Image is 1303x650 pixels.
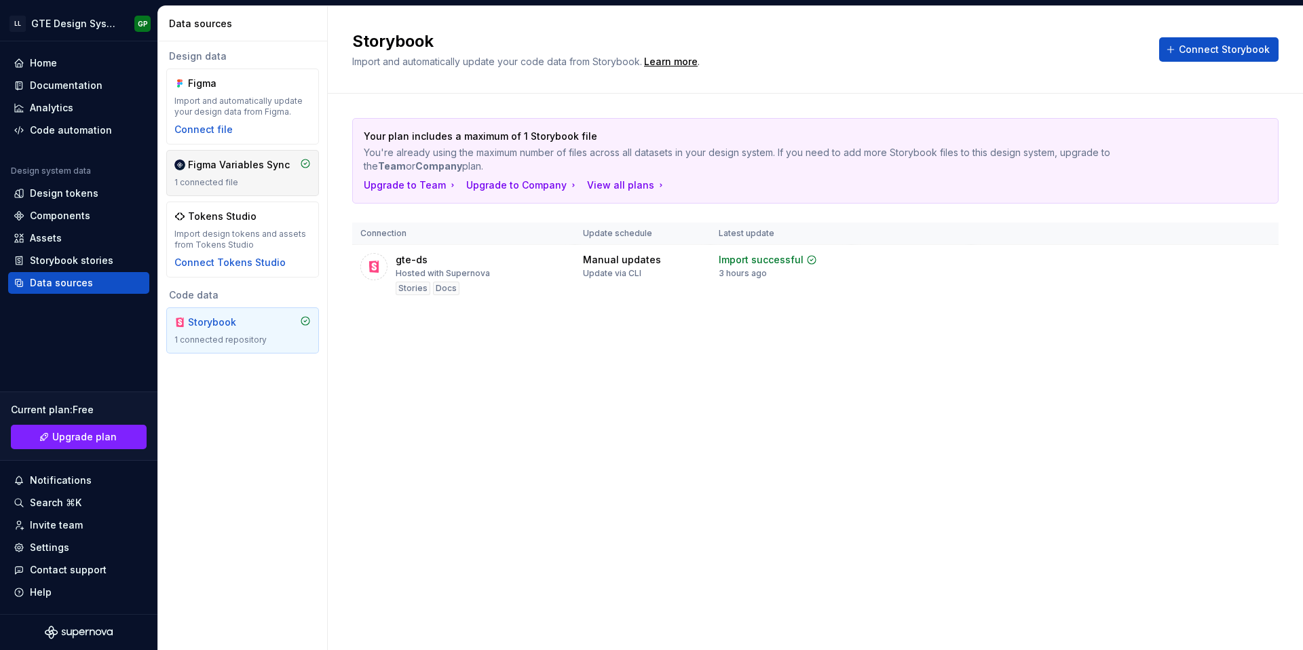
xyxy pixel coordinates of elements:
[174,229,311,250] div: Import design tokens and assets from Tokens Studio
[396,282,430,295] div: Stories
[8,514,149,536] a: Invite team
[188,158,290,172] div: Figma Variables Sync
[8,272,149,294] a: Data sources
[433,282,459,295] div: Docs
[11,425,147,449] a: Upgrade plan
[583,253,661,267] div: Manual updates
[166,202,319,278] a: Tokens StudioImport design tokens and assets from Tokens StudioConnect Tokens Studio
[583,268,641,279] div: Update via CLI
[644,55,698,69] a: Learn more
[174,96,311,117] div: Import and automatically update your design data from Figma.
[364,146,1172,173] p: You're already using the maximum number of files across all datasets in your design system. If yo...
[8,250,149,271] a: Storybook stories
[8,581,149,603] button: Help
[8,205,149,227] a: Components
[352,56,642,67] span: Import and automatically update your code data from Storybook.
[30,496,81,510] div: Search ⌘K
[8,75,149,96] a: Documentation
[30,518,83,532] div: Invite team
[8,537,149,558] a: Settings
[31,17,118,31] div: GTE Design System
[1159,37,1279,62] button: Connect Storybook
[8,227,149,249] a: Assets
[396,253,428,267] div: gte-ds
[10,16,26,32] div: LL
[174,334,311,345] div: 1 connected repository
[52,430,117,444] span: Upgrade plan
[642,57,700,67] span: .
[1179,43,1270,56] span: Connect Storybook
[45,626,113,639] svg: Supernova Logo
[711,223,852,245] th: Latest update
[30,187,98,200] div: Design tokens
[166,307,319,353] a: Storybook1 connected repository
[3,9,155,38] button: LLGTE Design SystemGP
[30,563,107,577] div: Contact support
[352,31,1143,52] h2: Storybook
[138,18,148,29] div: GP
[174,123,233,136] button: Connect file
[188,77,253,90] div: Figma
[188,316,253,329] div: Storybook
[30,541,69,554] div: Settings
[8,119,149,141] a: Code automation
[188,210,257,223] div: Tokens Studio
[8,183,149,204] a: Design tokens
[30,209,90,223] div: Components
[11,403,147,417] div: Current plan : Free
[719,253,804,267] div: Import successful
[415,160,462,172] b: Company
[719,268,767,279] div: 3 hours ago
[364,130,1172,143] p: Your plan includes a maximum of 1 Storybook file
[166,150,319,196] a: Figma Variables Sync1 connected file
[169,17,322,31] div: Data sources
[8,559,149,581] button: Contact support
[30,101,73,115] div: Analytics
[30,56,57,70] div: Home
[575,223,711,245] th: Update schedule
[166,50,319,63] div: Design data
[30,254,113,267] div: Storybook stories
[174,256,286,269] button: Connect Tokens Studio
[587,178,666,192] button: View all plans
[8,97,149,119] a: Analytics
[166,69,319,145] a: FigmaImport and automatically update your design data from Figma.Connect file
[8,470,149,491] button: Notifications
[30,123,112,137] div: Code automation
[466,178,579,192] button: Upgrade to Company
[364,178,458,192] button: Upgrade to Team
[8,492,149,514] button: Search ⌘K
[174,177,311,188] div: 1 connected file
[30,276,93,290] div: Data sources
[30,474,92,487] div: Notifications
[352,223,575,245] th: Connection
[30,79,102,92] div: Documentation
[30,231,62,245] div: Assets
[396,268,490,279] div: Hosted with Supernova
[166,288,319,302] div: Code data
[30,586,52,599] div: Help
[11,166,91,176] div: Design system data
[8,52,149,74] a: Home
[378,160,406,172] b: Team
